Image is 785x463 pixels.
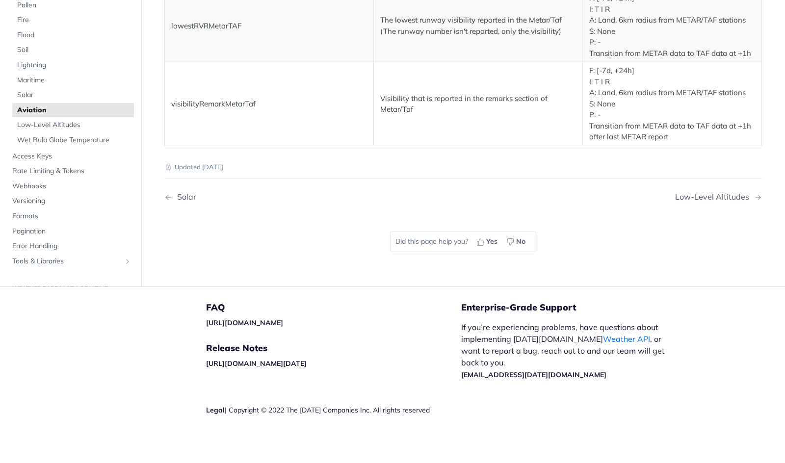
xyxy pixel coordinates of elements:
[675,192,762,202] a: Next Page: Low-Level Altitudes
[17,120,131,130] span: Low-Level Altitudes
[17,90,131,100] span: Solar
[390,231,536,252] div: Did this page help you?
[206,359,307,368] a: [URL][DOMAIN_NAME][DATE]
[461,302,691,313] h5: Enterprise-Grade Support
[461,321,675,380] p: If you’re experiencing problems, have questions about implementing [DATE][DOMAIN_NAME] , or want ...
[12,133,134,148] a: Wet Bulb Globe Temperature
[7,224,134,238] a: Pagination
[171,99,367,110] p: visibilityRemarkMetarTaf
[7,284,134,293] h2: Weather Forecast & realtime
[486,236,497,247] span: Yes
[17,105,131,115] span: Aviation
[12,118,134,132] a: Low-Level Altitudes
[473,234,503,249] button: Yes
[17,75,131,85] span: Maritime
[7,254,134,268] a: Tools & LibrariesShow subpages for Tools & Libraries
[12,166,131,176] span: Rate Limiting & Tokens
[17,15,131,25] span: Fire
[17,60,131,70] span: Lightning
[12,196,131,206] span: Versioning
[589,65,755,143] p: F: [-7d, +24h] I: T I R A: Land, 6km radius from METAR/TAF stations S: None P: - Transition from ...
[12,181,131,191] span: Webhooks
[603,334,650,344] a: Weather API
[675,192,754,202] div: Low-Level Altitudes
[12,13,134,27] a: Fire
[7,209,134,224] a: Formats
[12,73,134,87] a: Maritime
[164,162,762,172] p: Updated [DATE]
[206,342,461,354] h5: Release Notes
[516,236,525,247] span: No
[206,318,283,327] a: [URL][DOMAIN_NAME]
[7,194,134,208] a: Versioning
[172,192,196,202] div: Solar
[12,103,134,117] a: Aviation
[17,135,131,145] span: Wet Bulb Globe Temperature
[12,151,131,161] span: Access Keys
[12,256,121,266] span: Tools & Libraries
[380,15,576,37] p: The lowest runway visibility reported in the Metar/Taf (The runway number isn't reported, only th...
[164,182,762,211] nav: Pagination Controls
[171,21,367,32] p: lowestRVRMetarTAF
[206,406,225,414] a: Legal
[7,179,134,193] a: Webhooks
[206,302,461,313] h5: FAQ
[124,257,131,265] button: Show subpages for Tools & Libraries
[7,239,134,254] a: Error Handling
[380,93,576,115] p: Visibility that is reported in the remarks section of Metar/Taf
[17,45,131,55] span: Soil
[7,149,134,163] a: Access Keys
[164,192,420,202] a: Previous Page: Solar
[17,30,131,40] span: Flood
[12,88,134,103] a: Solar
[206,405,461,415] div: | Copyright © 2022 The [DATE] Companies Inc. All rights reserved
[12,241,131,251] span: Error Handling
[12,43,134,57] a: Soil
[461,370,606,379] a: [EMAIL_ADDRESS][DATE][DOMAIN_NAME]
[12,211,131,221] span: Formats
[503,234,531,249] button: No
[12,58,134,73] a: Lightning
[12,28,134,43] a: Flood
[7,164,134,179] a: Rate Limiting & Tokens
[12,226,131,236] span: Pagination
